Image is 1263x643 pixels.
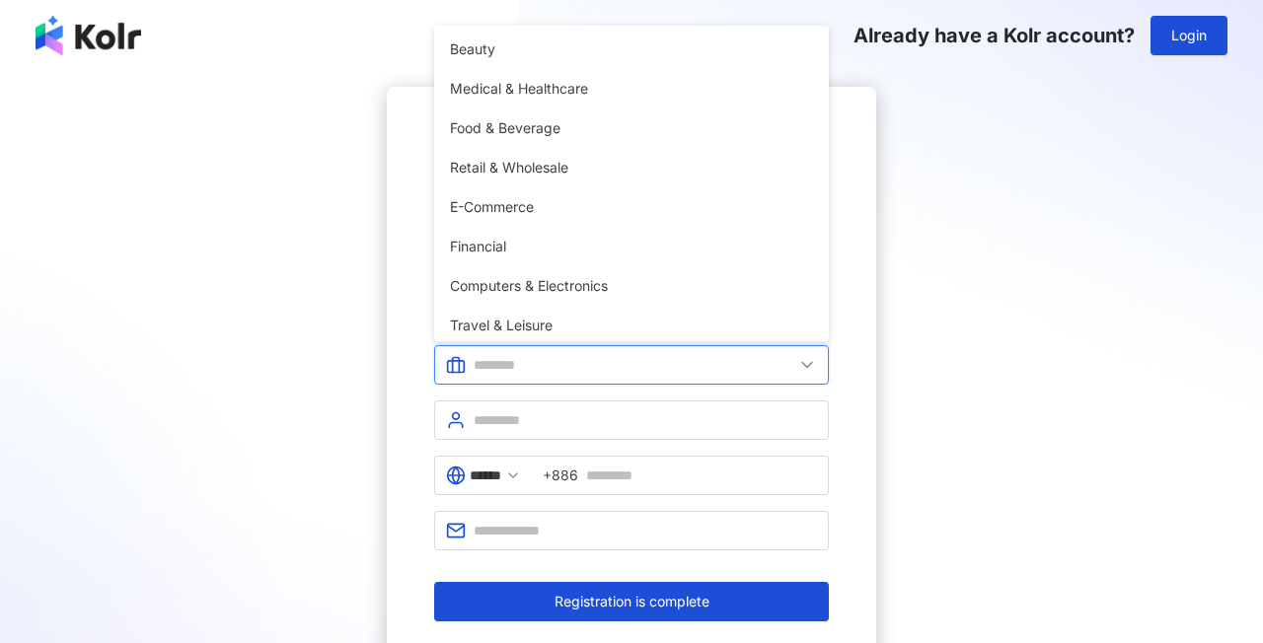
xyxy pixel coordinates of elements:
span: Login [1171,28,1207,43]
span: Computers & Electronics [450,275,813,297]
span: Beauty [450,38,813,60]
img: logo [36,16,141,55]
span: Travel & Leisure [450,315,813,336]
button: Login [1151,16,1227,55]
span: Financial [450,236,813,257]
span: Registration is complete [555,594,709,609]
span: Medical & Healthcare [450,78,813,100]
span: E-Commerce [450,196,813,218]
span: +886 [543,464,578,486]
span: Already have a Kolr account? [854,24,1135,47]
span: Retail & Wholesale [450,157,813,179]
span: Food & Beverage [450,117,813,139]
button: Registration is complete [434,582,829,621]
